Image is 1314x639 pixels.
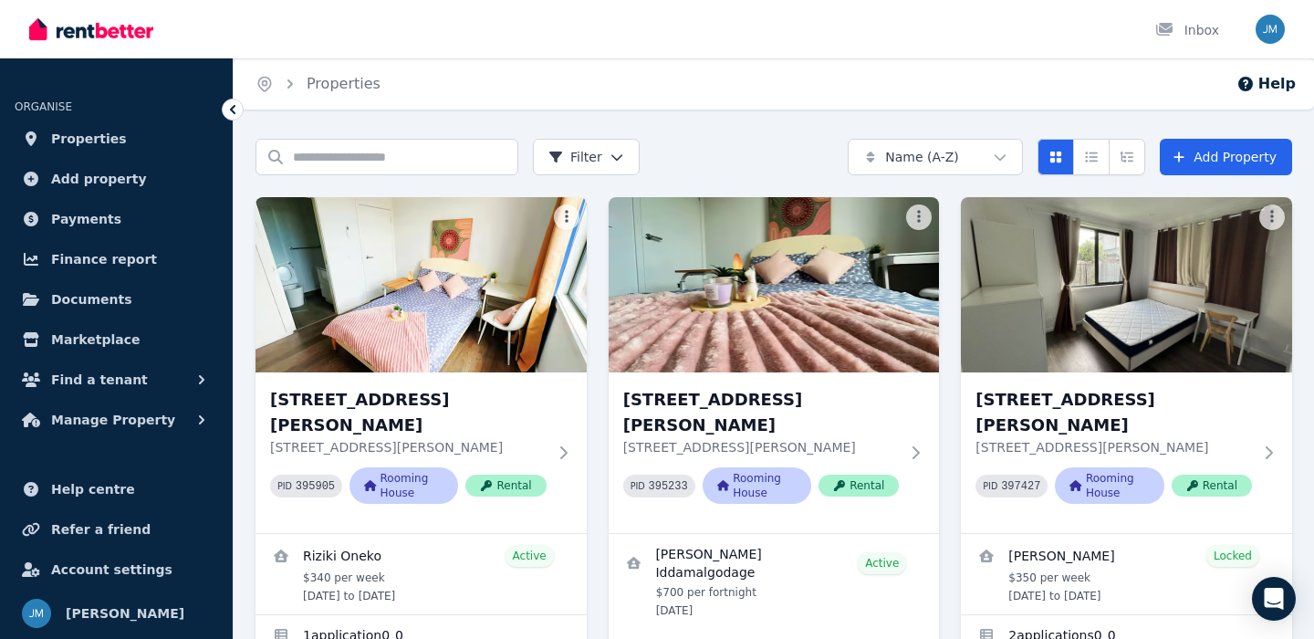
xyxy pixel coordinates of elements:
[349,467,458,504] span: Rooming House
[51,329,140,351] span: Marketplace
[296,480,335,493] code: 395905
[15,402,218,438] button: Manage Property
[1256,15,1285,44] img: Jason Ma
[975,387,1252,438] h3: [STREET_ADDRESS][PERSON_NAME]
[15,241,218,278] a: Finance report
[1073,139,1110,175] button: Compact list view
[554,204,579,230] button: More options
[1252,577,1296,621] div: Open Intercom Messenger
[1038,139,1145,175] div: View options
[533,139,640,175] button: Filter
[51,208,121,230] span: Payments
[15,201,218,237] a: Payments
[961,197,1292,372] img: Room 4, Unit 1/55 Clayton Rd
[51,559,172,581] span: Account settings
[1155,21,1219,39] div: Inbox
[848,139,1023,175] button: Name (A-Z)
[649,480,688,493] code: 395233
[961,534,1292,614] a: View details for Santiago Viveros
[15,361,218,398] button: Find a tenant
[255,197,587,372] img: Room 2, Unit 2/55 Clayton Rd
[1259,204,1285,230] button: More options
[548,148,602,166] span: Filter
[703,467,811,504] span: Rooming House
[609,197,940,372] img: Room 3, Unit 2/55 Clayton Rd
[15,551,218,588] a: Account settings
[609,534,940,629] a: View details for Mandira Iddamalgodage
[255,197,587,533] a: Room 2, Unit 2/55 Clayton Rd[STREET_ADDRESS][PERSON_NAME][STREET_ADDRESS][PERSON_NAME]PID 395905R...
[234,58,402,110] nav: Breadcrumb
[623,438,900,456] p: [STREET_ADDRESS][PERSON_NAME]
[885,148,959,166] span: Name (A-Z)
[307,75,381,92] a: Properties
[15,511,218,548] a: Refer a friend
[51,369,148,391] span: Find a tenant
[906,204,932,230] button: More options
[29,16,153,43] img: RentBetter
[1172,475,1252,497] span: Rental
[22,599,51,628] img: Jason Ma
[51,168,147,190] span: Add property
[51,248,157,270] span: Finance report
[51,478,135,500] span: Help centre
[277,481,292,491] small: PID
[1236,73,1296,95] button: Help
[51,128,127,150] span: Properties
[270,438,547,456] p: [STREET_ADDRESS][PERSON_NAME]
[1160,139,1292,175] a: Add Property
[15,100,72,113] span: ORGANISE
[1109,139,1145,175] button: Expanded list view
[1001,480,1040,493] code: 397427
[51,288,132,310] span: Documents
[961,197,1292,533] a: Room 4, Unit 1/55 Clayton Rd[STREET_ADDRESS][PERSON_NAME][STREET_ADDRESS][PERSON_NAME]PID 397427R...
[15,321,218,358] a: Marketplace
[631,481,645,491] small: PID
[270,387,547,438] h3: [STREET_ADDRESS][PERSON_NAME]
[1038,139,1074,175] button: Card view
[15,120,218,157] a: Properties
[51,519,151,540] span: Refer a friend
[609,197,940,533] a: Room 3, Unit 2/55 Clayton Rd[STREET_ADDRESS][PERSON_NAME][STREET_ADDRESS][PERSON_NAME]PID 395233R...
[66,602,184,624] span: [PERSON_NAME]
[15,161,218,197] a: Add property
[15,281,218,318] a: Documents
[255,534,587,614] a: View details for Riziki Oneko
[51,409,175,431] span: Manage Property
[465,475,546,497] span: Rental
[975,438,1252,456] p: [STREET_ADDRESS][PERSON_NAME]
[819,475,899,497] span: Rental
[623,387,900,438] h3: [STREET_ADDRESS][PERSON_NAME]
[1055,467,1163,504] span: Rooming House
[15,471,218,508] a: Help centre
[983,481,997,491] small: PID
